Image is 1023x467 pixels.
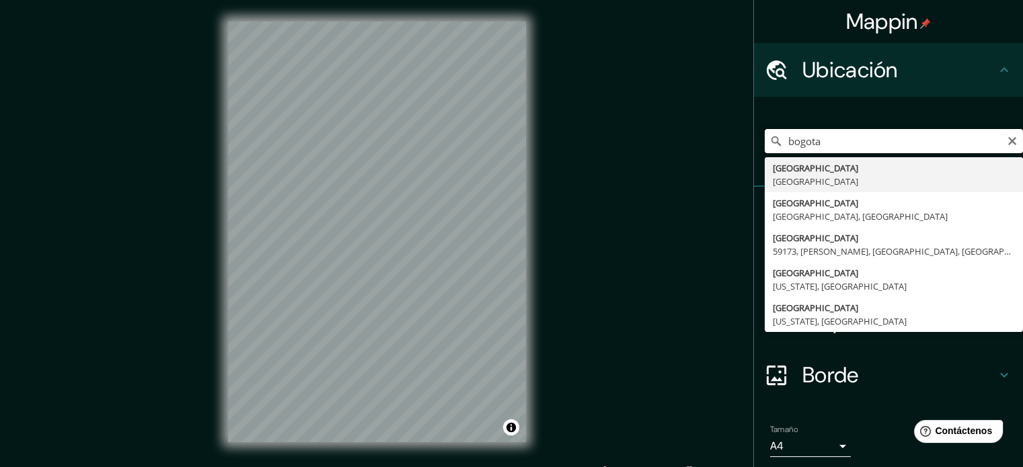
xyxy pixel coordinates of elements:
[773,232,858,244] font: [GEOGRAPHIC_DATA]
[773,175,858,187] font: [GEOGRAPHIC_DATA]
[773,280,907,292] font: [US_STATE], [GEOGRAPHIC_DATA]
[773,267,858,279] font: [GEOGRAPHIC_DATA]
[773,302,858,314] font: [GEOGRAPHIC_DATA]
[846,7,918,36] font: Mappin
[770,439,784,453] font: A4
[802,56,898,84] font: Ubicación
[920,18,931,29] img: pin-icon.png
[770,424,798,435] font: Tamaño
[802,361,859,389] font: Borde
[1007,134,1018,146] button: Claro
[754,187,1023,241] div: Patas
[903,415,1008,452] iframe: Lanzador de widgets de ayuda
[503,419,519,435] button: Activar o desactivar atribución
[765,129,1023,153] input: Elige tu ciudad o zona
[754,348,1023,402] div: Borde
[770,435,851,457] div: A4
[754,294,1023,348] div: Disposición
[754,241,1023,294] div: Estilo
[228,22,526,442] canvas: Mapa
[773,162,858,174] font: [GEOGRAPHIC_DATA]
[773,197,858,209] font: [GEOGRAPHIC_DATA]
[773,315,907,327] font: [US_STATE], [GEOGRAPHIC_DATA]
[773,210,948,222] font: [GEOGRAPHIC_DATA], [GEOGRAPHIC_DATA]
[754,43,1023,97] div: Ubicación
